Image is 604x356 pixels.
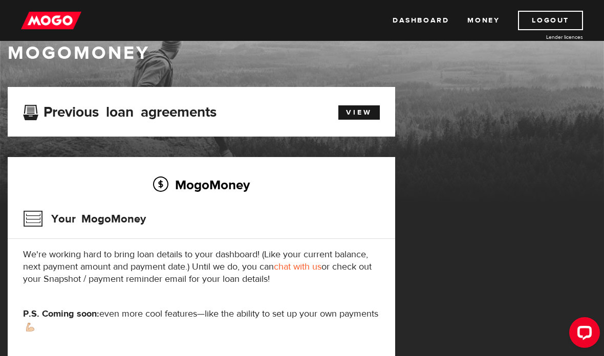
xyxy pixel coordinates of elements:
[561,313,604,356] iframe: LiveChat chat widget
[8,42,596,64] h1: MogoMoney
[467,11,500,30] a: Money
[23,308,380,332] p: even more cool features—like the ability to set up your own payments
[274,261,321,273] a: chat with us
[26,323,34,331] img: strong arm emoji
[338,105,380,120] a: View
[23,104,217,117] h3: Previous loan agreements
[518,11,583,30] a: Logout
[23,174,380,195] h2: MogoMoney
[506,33,583,41] a: Lender licences
[23,308,99,320] strong: P.S. Coming soon:
[23,249,380,285] p: We're working hard to bring loan details to your dashboard! (Like your current balance, next paym...
[21,11,81,30] img: mogo_logo-11ee424be714fa7cbb0f0f49df9e16ec.png
[23,206,146,232] h3: Your MogoMoney
[393,11,449,30] a: Dashboard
